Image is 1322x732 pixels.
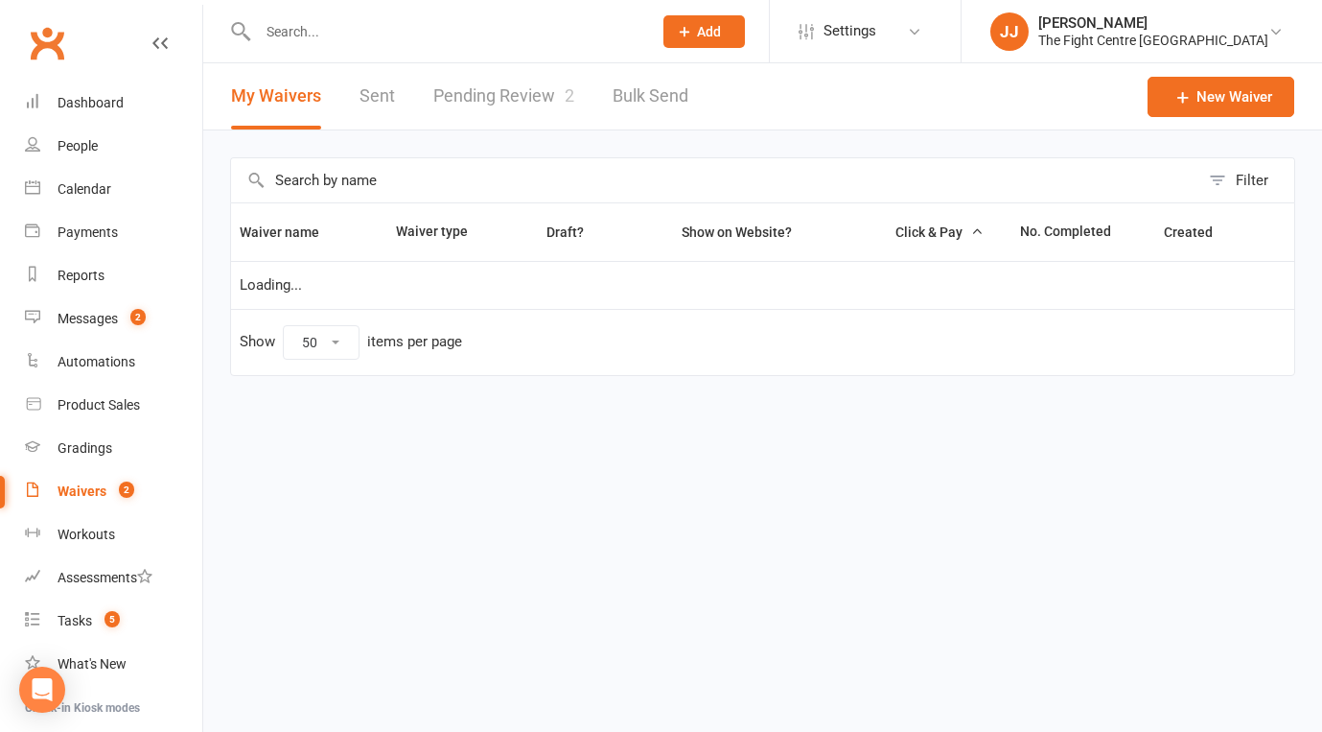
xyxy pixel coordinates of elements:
[663,15,745,48] button: Add
[23,19,71,67] a: Clubworx
[25,513,202,556] a: Workouts
[240,221,340,244] button: Waiver name
[58,527,115,542] div: Workouts
[664,221,813,244] button: Show on Website?
[25,556,202,600] a: Assessments
[697,24,721,39] span: Add
[529,221,605,244] button: Draft?
[25,384,202,427] a: Product Sales
[25,82,202,125] a: Dashboard
[1038,32,1268,49] div: The Fight Centre [GEOGRAPHIC_DATA]
[58,484,106,499] div: Waivers
[1011,203,1155,261] th: No. Completed
[367,334,462,350] div: items per page
[387,203,505,261] th: Waiver type
[231,63,321,130] button: My Waivers
[25,254,202,297] a: Reports
[58,656,127,672] div: What's New
[25,211,202,254] a: Payments
[119,482,134,498] span: 2
[823,10,876,53] span: Settings
[1236,169,1268,192] div: Filter
[990,12,1029,51] div: JJ
[359,63,395,130] a: Sent
[433,63,574,130] a: Pending Review2
[878,221,984,244] button: Click & Pay
[240,224,340,240] span: Waiver name
[58,95,124,110] div: Dashboard
[19,667,65,713] div: Open Intercom Messenger
[1038,14,1268,32] div: [PERSON_NAME]
[240,325,462,360] div: Show
[895,224,963,240] span: Click & Pay
[58,224,118,240] div: Payments
[104,611,120,627] span: 5
[130,309,146,325] span: 2
[25,643,202,686] a: What's New
[231,158,1199,202] input: Search by name
[1164,224,1234,240] span: Created
[58,397,140,413] div: Product Sales
[58,181,111,197] div: Calendar
[25,168,202,211] a: Calendar
[25,600,202,643] a: Tasks 5
[613,63,688,130] a: Bulk Send
[25,470,202,513] a: Waivers 2
[565,85,574,106] span: 2
[682,224,792,240] span: Show on Website?
[58,613,92,628] div: Tasks
[58,354,135,369] div: Automations
[25,341,202,384] a: Automations
[1148,77,1294,117] a: New Waiver
[58,570,152,585] div: Assessments
[252,18,638,45] input: Search...
[231,261,1294,309] td: Loading...
[25,297,202,341] a: Messages 2
[58,311,118,326] div: Messages
[25,427,202,470] a: Gradings
[58,138,98,153] div: People
[1199,158,1294,202] button: Filter
[1164,221,1234,244] button: Created
[25,125,202,168] a: People
[546,224,584,240] span: Draft?
[58,268,104,283] div: Reports
[58,440,112,456] div: Gradings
